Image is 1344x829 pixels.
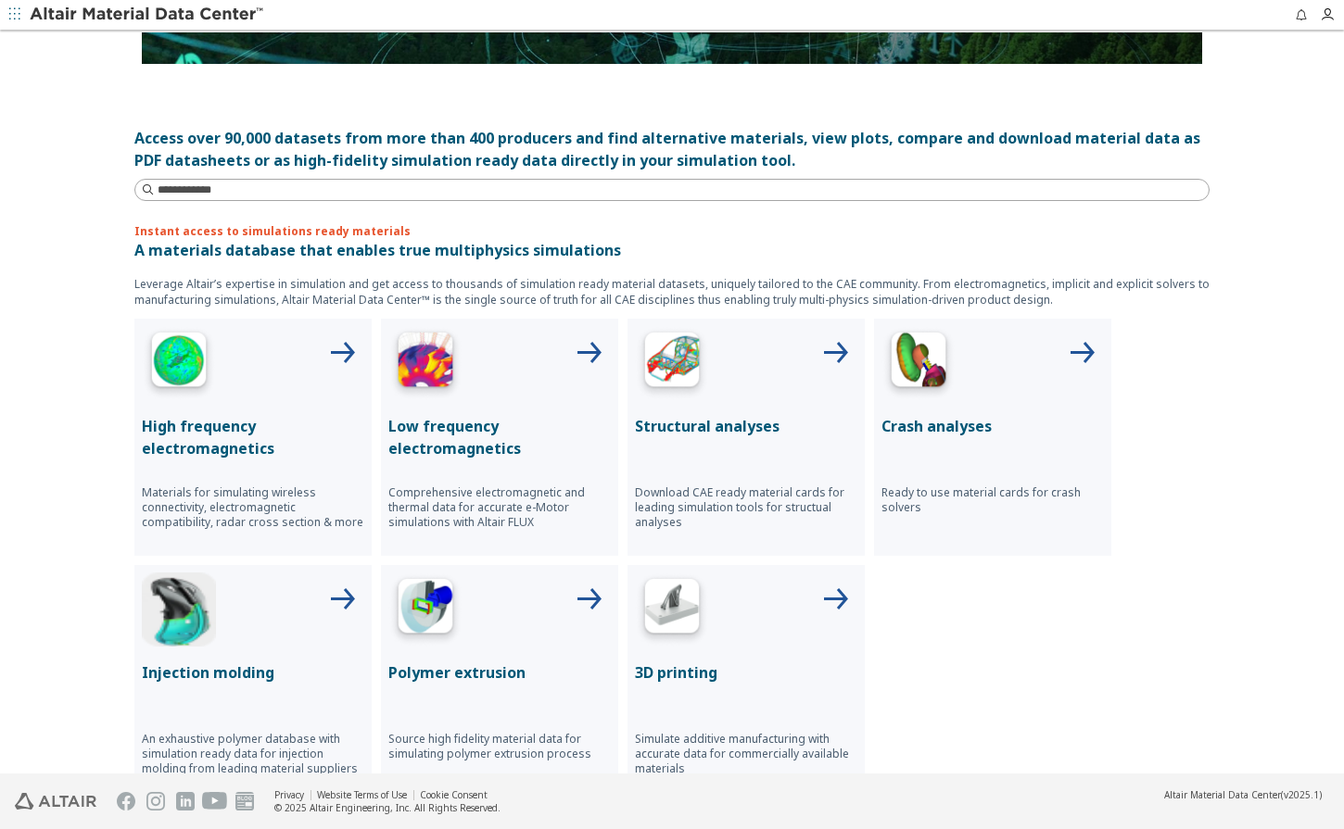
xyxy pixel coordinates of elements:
[388,326,463,400] img: Low Frequency Icon
[635,572,709,647] img: 3D Printing Icon
[881,485,1104,515] p: Ready to use material cards for crash solvers
[388,485,611,530] p: Comprehensive electromagnetic and thermal data for accurate e-Motor simulations with Altair FLUX
[134,319,372,556] button: High Frequency IconHigh frequency electromagneticsMaterials for simulating wireless connectivity,...
[15,793,96,810] img: Altair Engineering
[142,485,364,530] p: Materials for simulating wireless connectivity, electromagnetic compatibility, radar cross sectio...
[874,319,1111,556] button: Crash Analyses IconCrash analysesReady to use material cards for crash solvers
[635,661,857,684] p: 3D printing
[381,319,618,556] button: Low Frequency IconLow frequency electromagneticsComprehensive electromagnetic and thermal data fo...
[134,239,1210,261] p: A materials database that enables true multiphysics simulations
[274,788,304,801] a: Privacy
[388,661,611,684] p: Polymer extrusion
[635,326,709,400] img: Structural Analyses Icon
[388,572,463,647] img: Polymer Extrusion Icon
[388,415,611,459] p: Low frequency electromagnetics
[317,788,407,801] a: Website Terms of Use
[142,661,364,684] p: Injection molding
[388,732,611,761] p: Source high fidelity material data for simulating polymer extrusion process
[134,276,1210,308] p: Leverage Altair’s expertise in simulation and get access to thousands of simulation ready materia...
[142,572,216,647] img: Injection Molding Icon
[635,415,857,437] p: Structural analyses
[134,223,1210,239] p: Instant access to simulations ready materials
[628,565,865,802] button: 3D Printing Icon3D printingSimulate additive manufacturing with accurate data for commercially av...
[635,485,857,530] p: Download CAE ready material cards for leading simulation tools for structual analyses
[881,326,956,400] img: Crash Analyses Icon
[881,415,1104,437] p: Crash analyses
[134,565,372,802] button: Injection Molding IconInjection moldingAn exhaustive polymer database with simulation ready data ...
[142,415,364,459] p: High frequency electromagnetics
[142,326,216,400] img: High Frequency Icon
[420,788,488,801] a: Cookie Consent
[142,732,364,776] p: An exhaustive polymer database with simulation ready data for injection molding from leading mate...
[134,127,1210,171] div: Access over 90,000 datasets from more than 400 producers and find alternative materials, view plo...
[274,801,501,814] div: © 2025 Altair Engineering, Inc. All Rights Reserved.
[1164,788,1322,801] div: (v2025.1)
[635,732,857,776] p: Simulate additive manufacturing with accurate data for commercially available materials
[628,319,865,556] button: Structural Analyses IconStructural analysesDownload CAE ready material cards for leading simulati...
[381,565,618,802] button: Polymer Extrusion IconPolymer extrusionSource high fidelity material data for simulating polymer ...
[1164,788,1281,801] span: Altair Material Data Center
[30,6,266,24] img: Altair Material Data Center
